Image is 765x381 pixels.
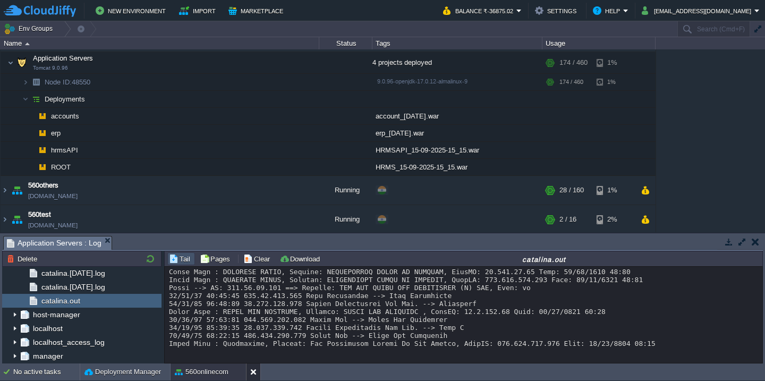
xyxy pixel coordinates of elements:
[35,125,50,141] img: AMDAwAAAACH5BAEAAAAALAAAAAABAAEAAAICRAEAOw==
[22,91,29,107] img: AMDAwAAAACH5BAEAAAAALAAAAAABAAEAAAICRAEAOw==
[29,159,35,175] img: AMDAwAAAACH5BAEAAAAALAAAAAABAAEAAAICRAEAOw==
[50,146,80,155] a: hrmsAPI
[45,78,72,86] span: Node ID:
[228,4,286,17] button: Marketplace
[44,78,92,87] a: Node ID:48550
[31,324,64,333] a: localhost
[559,176,584,205] div: 28 / 160
[593,4,623,17] button: Help
[29,91,44,107] img: AMDAwAAAACH5BAEAAAAALAAAAAABAAEAAAICRAEAOw==
[179,4,219,17] button: Import
[33,65,68,71] span: Tomcat 9.0.96
[35,108,50,124] img: AMDAwAAAACH5BAEAAAAALAAAAAABAAEAAAICRAEAOw==
[96,4,169,17] button: New Environment
[4,4,76,18] img: CloudJiffy
[84,367,161,377] button: Deployment Manager
[175,367,228,377] button: 560onlinecom
[1,37,319,49] div: Name
[39,268,107,278] a: catalina.[DATE].log
[32,54,95,63] span: Application Servers
[4,21,56,36] button: Env Groups
[10,176,24,205] img: AMDAwAAAACH5BAEAAAAALAAAAAABAAEAAAICRAEAOw==
[597,74,631,90] div: 1%
[35,159,50,175] img: AMDAwAAAACH5BAEAAAAALAAAAAABAAEAAAICRAEAOw==
[10,205,24,234] img: AMDAwAAAACH5BAEAAAAALAAAAAABAAEAAAICRAEAOw==
[31,310,82,319] a: host-manager
[29,125,35,141] img: AMDAwAAAACH5BAEAAAAALAAAAAABAAEAAAICRAEAOw==
[597,176,631,205] div: 1%
[1,205,9,234] img: AMDAwAAAACH5BAEAAAAALAAAAAABAAEAAAICRAEAOw==
[319,176,372,205] div: Running
[377,78,467,84] span: 9.0.96-openjdk-17.0.12-almalinux-9
[1,176,9,205] img: AMDAwAAAACH5BAEAAAAALAAAAAABAAEAAAICRAEAOw==
[28,209,51,220] a: 560test
[28,220,78,231] a: [DOMAIN_NAME]
[372,52,542,73] div: 4 projects deployed
[50,129,62,138] a: erp
[597,52,631,73] div: 1%
[29,142,35,158] img: AMDAwAAAACH5BAEAAAAALAAAAAABAAEAAAICRAEAOw==
[642,4,754,17] button: [EMAIL_ADDRESS][DOMAIN_NAME]
[320,37,372,49] div: Status
[25,43,30,45] img: AMDAwAAAACH5BAEAAAAALAAAAAABAAEAAAICRAEAOw==
[543,37,655,49] div: Usage
[169,212,758,348] div: Lore ipsumdolorsi ametco adi ELI SEDDOEIU TEMPORI & UTLABOR ETDOLO !!! Magn aliquaenimad minimv q...
[7,236,101,250] span: Application Servers : Log
[373,37,542,49] div: Tags
[200,254,233,264] button: Pages
[372,159,542,175] div: HRMS_15-09-2025-15_15.war
[29,108,35,124] img: AMDAwAAAACH5BAEAAAAALAAAAAABAAEAAAICRAEAOw==
[31,337,106,347] a: localhost_access_log
[50,112,81,121] a: accounts
[44,95,87,104] a: Deployments
[559,74,583,90] div: 174 / 460
[243,254,273,264] button: Clear
[7,52,14,73] img: AMDAwAAAACH5BAEAAAAALAAAAAABAAEAAAICRAEAOw==
[7,254,40,264] button: Delete
[372,125,542,141] div: erp_[DATE].war
[319,205,372,234] div: Running
[28,191,78,201] a: [DOMAIN_NAME]
[372,108,542,124] div: account_[DATE].war
[28,180,58,191] a: 560others
[29,74,44,90] img: AMDAwAAAACH5BAEAAAAALAAAAAABAAEAAAICRAEAOw==
[22,74,29,90] img: AMDAwAAAACH5BAEAAAAALAAAAAABAAEAAAICRAEAOw==
[50,163,72,172] a: ROOT
[35,142,50,158] img: AMDAwAAAACH5BAEAAAAALAAAAAABAAEAAAICRAEAOw==
[39,296,82,306] a: catalina.out
[559,205,576,234] div: 2 / 16
[279,254,323,264] button: Download
[443,4,516,17] button: Balance ₹-36875.02
[327,255,761,264] div: catalina.out
[559,52,588,73] div: 174 / 460
[39,282,107,292] a: catalina.[DATE].log
[372,142,542,158] div: HRMSAPI_15-09-2025-15_15.war
[597,205,631,234] div: 2%
[32,54,95,62] a: Application ServersTomcat 9.0.96
[31,351,65,361] a: manager
[14,52,29,73] img: AMDAwAAAACH5BAEAAAAALAAAAAABAAEAAAICRAEAOw==
[169,254,193,264] button: Tail
[13,363,80,380] div: No active tasks
[44,78,92,87] span: 48550
[535,4,580,17] button: Settings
